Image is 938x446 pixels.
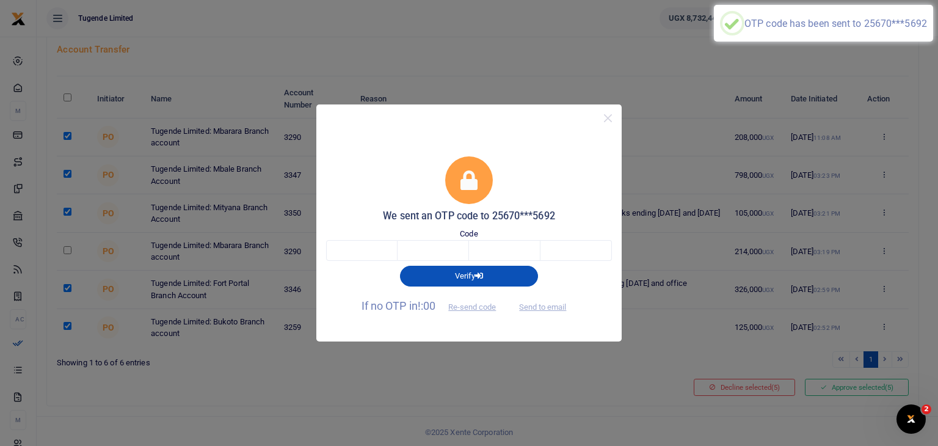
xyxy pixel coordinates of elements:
[400,266,538,287] button: Verify
[418,299,435,312] span: !:00
[362,299,507,312] span: If no OTP in
[896,404,926,434] iframe: Intercom live chat
[460,228,478,240] label: Code
[744,18,927,29] div: OTP code has been sent to 25670***5692
[326,210,612,222] h5: We sent an OTP code to 25670***5692
[599,109,617,127] button: Close
[922,404,931,414] span: 2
